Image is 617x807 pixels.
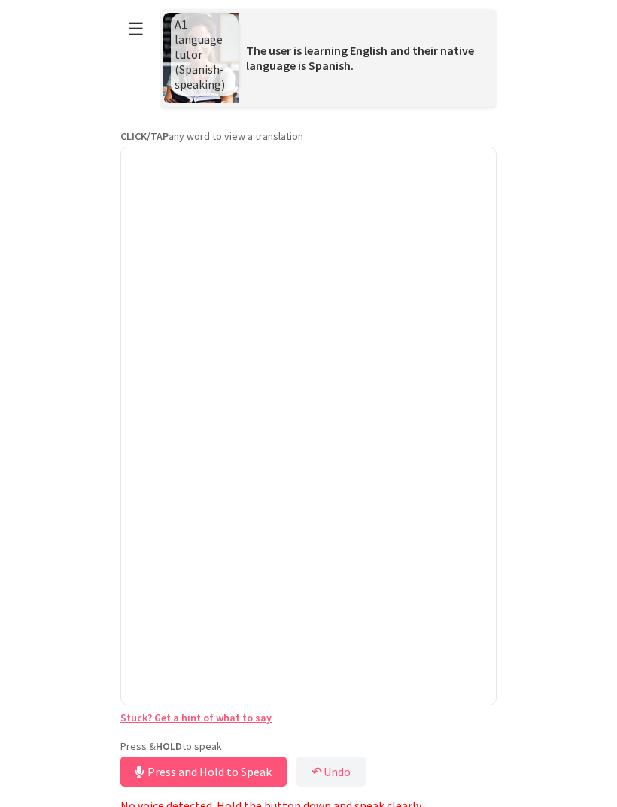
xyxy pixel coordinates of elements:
strong: HOLD [156,739,182,753]
button: ↶Undo [296,757,366,787]
button: ☰ [120,10,152,48]
strong: CLICK/TAP [120,129,169,143]
p: any word to view a translation [120,129,497,143]
p: Press & to speak [120,739,497,753]
img: Scenario Image [163,13,239,103]
a: Stuck? Get a hint of what to say [120,711,272,724]
span: The user is learning English and their native language is Spanish. [246,43,474,73]
span: A1 language tutor (Spanish-speaking) [175,17,225,92]
button: Press and Hold to Speak [120,757,287,787]
b: ↶ [312,764,321,779]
